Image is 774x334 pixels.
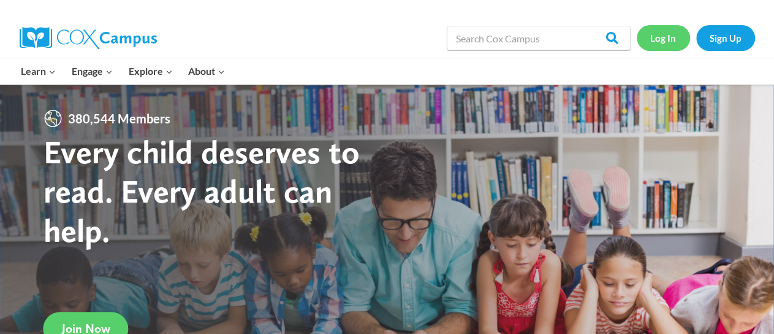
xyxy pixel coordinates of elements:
[637,25,755,50] nav: Secondary Navigation
[637,25,690,50] a: Log In
[64,58,121,84] button: Child menu of Engage
[13,58,233,84] nav: Primary Navigation
[44,132,360,249] strong: Every child deserves to read. Every adult can help.
[447,26,631,50] input: Search Cox Campus
[63,109,175,128] span: 380,544 Members
[180,58,233,84] button: Child menu of About
[13,58,64,84] button: Child menu of Learn
[121,58,181,84] button: Child menu of Explore
[696,25,755,50] a: Sign Up
[20,27,157,49] img: Cox Campus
